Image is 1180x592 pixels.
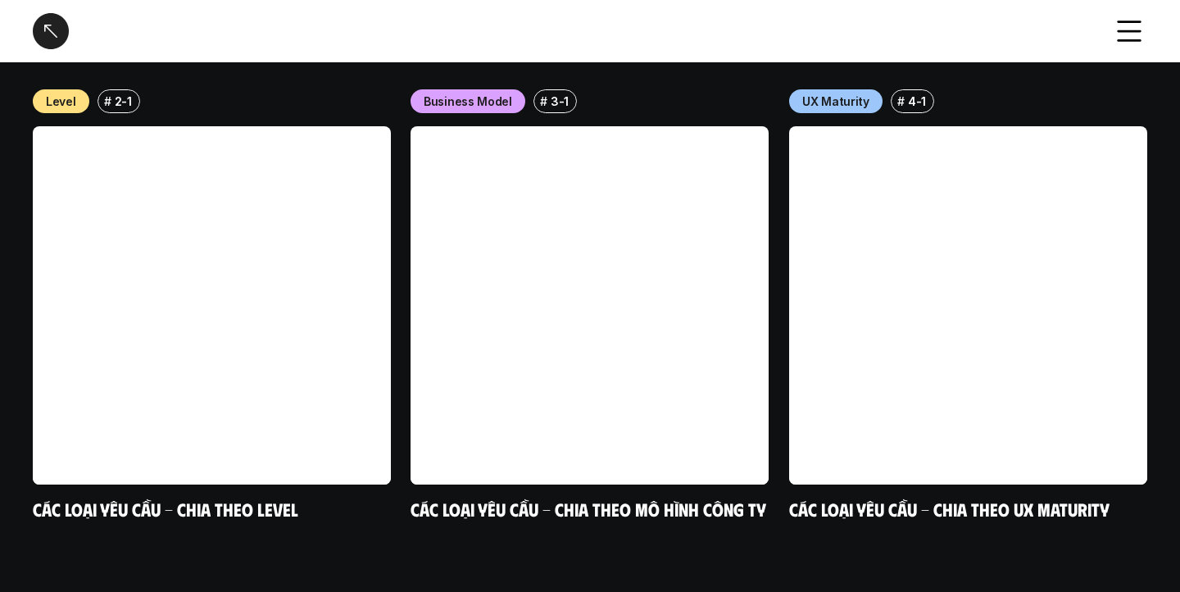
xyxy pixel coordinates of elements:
[46,93,76,110] p: Level
[896,95,904,107] h6: #
[104,95,111,107] h6: #
[33,498,298,520] a: Các loại yêu cầu - Chia theo level
[802,93,869,110] p: UX Maturity
[424,93,512,110] p: Business Model
[540,95,547,107] h6: #
[411,498,766,520] a: Các loại yêu cầu - Chia theo mô hình công ty
[908,93,926,110] p: 4-1
[551,93,569,110] p: 3-1
[789,498,1110,520] a: Các loại yêu cầu - Chia theo UX Maturity
[115,93,132,110] p: 2-1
